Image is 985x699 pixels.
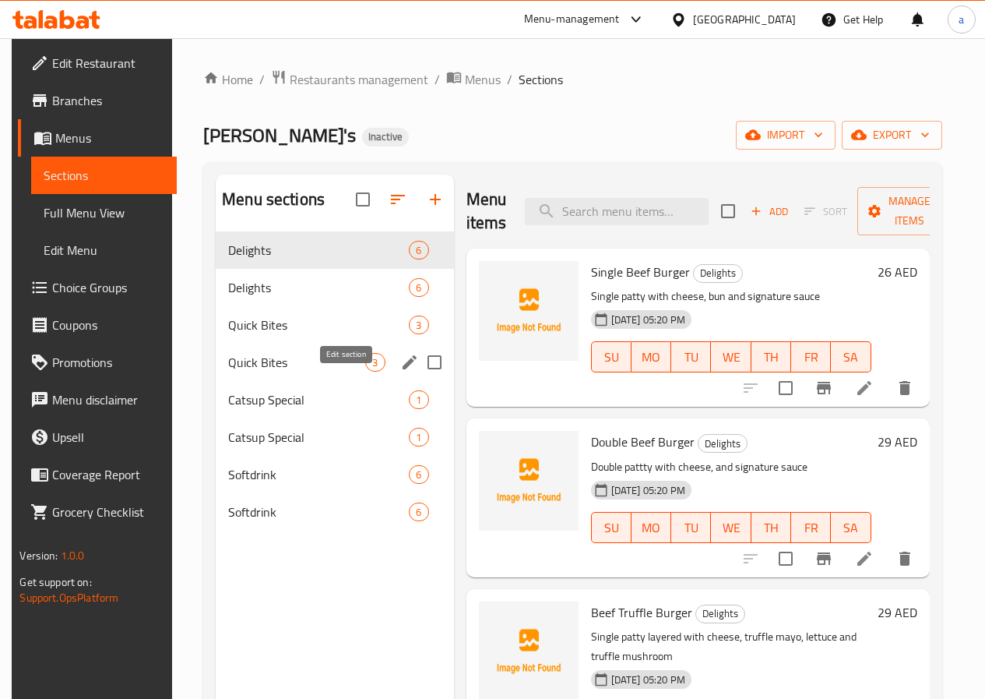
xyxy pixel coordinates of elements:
[44,241,164,259] span: Edit Menu
[638,517,665,539] span: MO
[605,312,691,327] span: [DATE] 05:20 PM
[831,512,871,543] button: SA
[228,353,365,372] span: Quick Bites
[52,503,164,521] span: Grocery Checklist
[758,346,785,369] span: TH
[228,316,409,334] div: Quick Bites
[216,231,453,269] div: Delights6
[19,545,58,566] span: Version:
[409,278,428,297] div: items
[410,505,427,520] span: 6
[694,264,742,282] span: Delights
[18,44,176,82] a: Edit Restaurant
[717,517,744,539] span: WE
[878,431,917,453] h6: 29 AED
[52,428,164,447] span: Upsell
[605,673,691,687] span: [DATE] 05:20 PM
[417,181,454,218] button: Add section
[410,468,427,482] span: 6
[18,381,176,418] a: Menu disclaimer
[837,517,864,539] span: SA
[216,493,453,531] div: Softdrink6
[744,199,794,224] span: Add item
[410,318,427,333] span: 3
[203,70,253,89] a: Home
[748,125,823,145] span: import
[409,241,428,259] div: items
[19,588,118,608] a: Support.OpsPlatform
[842,121,942,150] button: export
[366,355,384,370] span: 3
[446,69,501,90] a: Menus
[886,540,923,577] button: delete
[52,91,164,110] span: Branches
[18,456,176,493] a: Coverage Report
[55,129,164,147] span: Menus
[591,287,871,306] p: Single patty with cheese, bun and signature sauce
[18,493,176,531] a: Grocery Checklist
[631,512,671,543] button: MO
[31,231,176,269] a: Edit Menu
[671,512,711,543] button: TU
[524,10,620,29] div: Menu-management
[18,119,176,157] a: Menus
[712,195,744,228] span: Select section
[805,369,843,407] button: Branch-specific-item
[216,344,453,381] div: Quick Bites3edit
[855,549,874,568] a: Edit menu item
[52,278,164,297] span: Choice Groups
[791,341,831,372] button: FR
[362,128,409,147] div: Inactive
[379,181,417,218] span: Sort sections
[216,456,453,493] div: Softdrink6
[409,390,428,409] div: items
[222,188,325,211] h2: Menu sections
[365,353,385,372] div: items
[744,199,794,224] button: Add
[228,241,409,259] span: Delights
[479,261,579,361] img: Single Beef Burger
[18,344,176,381] a: Promotions
[216,225,453,537] nav: Menu sections
[362,130,409,143] span: Inactive
[855,379,874,397] a: Edit menu item
[791,512,831,543] button: FR
[19,572,91,592] span: Get support on:
[591,601,692,624] span: Beef Truffle Burger
[203,69,941,90] nav: breadcrumb
[831,341,871,372] button: SA
[598,346,625,369] span: SU
[228,465,409,484] span: Softdrink
[52,465,164,484] span: Coverage Report
[52,353,164,372] span: Promotions
[677,517,705,539] span: TU
[695,605,745,623] div: Delights
[591,260,690,284] span: Single Beef Burger
[591,457,871,477] p: Double pattty with cheese, and signature sauce
[216,269,453,306] div: Delights6
[228,503,409,521] div: Softdrink
[769,542,802,575] span: Select to update
[228,428,409,447] span: Catsup Special
[228,390,409,409] span: Catsup Special
[409,503,428,521] div: items
[605,483,691,498] span: [DATE] 05:20 PM
[886,369,923,407] button: delete
[698,435,747,453] span: Delights
[216,306,453,344] div: Quick Bites3
[409,465,428,484] div: items
[794,199,857,224] span: Select section first
[409,428,428,447] div: items
[717,346,744,369] span: WE
[466,188,507,235] h2: Menu items
[751,512,791,543] button: TH
[854,125,930,145] span: export
[271,69,428,90] a: Restaurants management
[410,281,427,295] span: 6
[696,605,744,623] span: Delights
[259,70,265,89] li: /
